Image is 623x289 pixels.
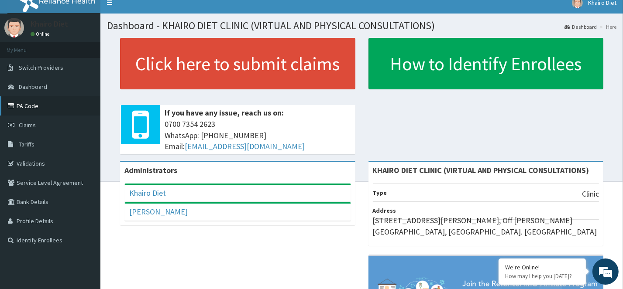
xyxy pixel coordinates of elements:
a: Khairo Diet [129,188,166,198]
p: Khairo Diet [31,20,68,28]
strong: KHAIRO DIET CLINIC (VIRTUAL AND PHYSICAL CONSULTATIONS) [373,165,589,175]
a: [EMAIL_ADDRESS][DOMAIN_NAME] [185,141,305,151]
span: Claims [19,121,36,129]
span: Dashboard [19,83,47,91]
b: If you have any issue, reach us on: [165,108,284,118]
span: 0700 7354 2623 WhatsApp: [PHONE_NUMBER] Email: [165,119,351,152]
a: [PERSON_NAME] [129,207,188,217]
span: Switch Providers [19,64,63,71]
a: Dashboard [564,23,597,31]
span: Tariffs [19,140,34,148]
b: Address [373,207,396,214]
p: [STREET_ADDRESS][PERSON_NAME], Off [PERSON_NAME][GEOGRAPHIC_DATA], [GEOGRAPHIC_DATA]. [GEOGRAPHIC... [373,215,599,237]
b: Administrators [124,165,177,175]
li: Here [598,23,616,31]
p: How may I help you today? [505,272,579,280]
a: Click here to submit claims [120,38,355,89]
img: User Image [4,18,24,37]
p: Clinic [582,188,599,200]
a: Online [31,31,52,37]
b: Type [373,189,387,197]
div: We're Online! [505,263,579,271]
h1: Dashboard - KHAIRO DIET CLINIC (VIRTUAL AND PHYSICAL CONSULTATIONS) [107,20,616,31]
a: How to Identify Enrollees [368,38,604,89]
